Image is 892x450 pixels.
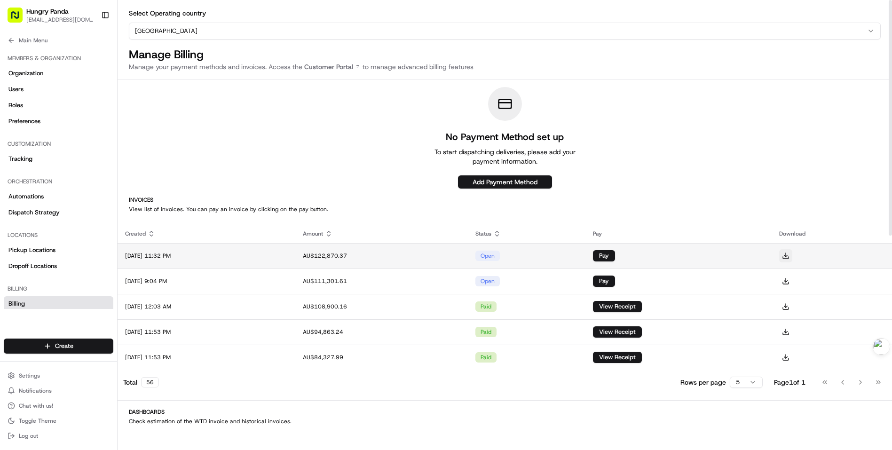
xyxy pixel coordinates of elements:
p: To start dispatching deliveries, please add your payment information. [430,147,580,166]
img: 1736555255976-a54dd68f-1ca7-489b-9aae-adbdc363a1c4 [9,90,26,107]
div: Created [125,230,288,237]
div: Past conversations [9,122,63,130]
span: Dropoff Locations [8,262,57,270]
button: Notifications [4,384,113,397]
span: • [31,171,34,179]
span: Settings [19,372,40,379]
span: Tracking [8,155,32,163]
div: paid [475,327,497,337]
div: Page 1 of 1 [774,378,805,387]
div: Orchestration [4,174,113,189]
span: Notifications [19,387,52,395]
div: Total [123,377,159,387]
td: [DATE] 11:32 PM [118,243,295,268]
a: Roles [4,98,113,113]
span: Main Menu [19,37,47,44]
p: Check estimation of the WTD invoice and historical invoices. [129,418,881,425]
a: Dispatch Strategy [4,205,113,220]
a: Billing [4,296,113,311]
a: Organization [4,66,113,81]
div: open [475,276,500,286]
span: Knowledge Base [19,210,72,220]
a: Users [4,82,113,97]
div: AU$94,863.24 [303,328,460,336]
button: Add Payment Method [458,175,552,189]
img: 1736555255976-a54dd68f-1ca7-489b-9aae-adbdc363a1c4 [19,146,26,154]
button: View Receipt [593,326,642,338]
span: Preferences [8,117,40,126]
span: Billing [8,300,25,308]
button: Toggle Theme [4,414,113,427]
div: Locations [4,228,113,243]
button: Pay [593,276,615,287]
button: Main Menu [4,34,113,47]
div: open [475,251,500,261]
a: Powered byPylon [66,233,114,240]
td: [DATE] 9:04 PM [118,268,295,294]
a: Automations [4,189,113,204]
span: Pylon [94,233,114,240]
h2: Dashboards [129,408,881,416]
div: AU$108,900.16 [303,303,460,310]
span: [PERSON_NAME] [29,146,76,153]
button: Create [4,339,113,354]
button: [EMAIL_ADDRESS][DOMAIN_NAME] [26,16,94,24]
button: Pay [593,250,615,261]
button: Log out [4,429,113,442]
button: See all [146,120,171,132]
a: Dropoff Locations [4,259,113,274]
label: Select Operating country [129,9,206,17]
p: View list of invoices. You can pay an invoice by clicking on the pay button. [129,205,881,213]
div: Download [779,230,884,237]
a: Preferences [4,114,113,129]
span: Automations [8,192,44,201]
div: We're available if you need us! [42,99,129,107]
span: Dispatch Strategy [8,208,60,217]
span: Hungry Panda [26,7,69,16]
h2: Invoices [129,196,881,204]
button: View Receipt [593,301,642,312]
span: API Documentation [89,210,151,220]
span: Log out [19,432,38,440]
span: Toggle Theme [19,417,56,425]
span: 8月15日 [36,171,58,179]
input: Clear [24,61,155,71]
h1: Manage Billing [129,47,881,62]
span: Chat with us! [19,402,53,410]
button: Hungry Panda[EMAIL_ADDRESS][DOMAIN_NAME] [4,4,97,26]
div: AU$111,301.61 [303,277,460,285]
div: Start new chat [42,90,154,99]
div: Customization [4,136,113,151]
a: Tracking [4,151,113,166]
a: Pickup Locations [4,243,113,258]
img: Nash [9,9,28,28]
span: Pickup Locations [8,246,55,254]
button: Start new chat [160,93,171,104]
td: [DATE] 12:03 AM [118,294,295,319]
a: Customer Portal [302,62,363,71]
p: Welcome 👋 [9,38,171,53]
div: 💻 [79,211,87,219]
div: Members & Organization [4,51,113,66]
div: paid [475,301,497,312]
div: paid [475,352,497,363]
div: Pay [593,230,764,237]
div: 📗 [9,211,17,219]
span: Users [8,85,24,94]
div: AU$84,327.99 [303,354,460,361]
span: • [78,146,81,153]
div: Billing [4,281,113,296]
img: Bea Lacdao [9,137,24,152]
span: Organization [8,69,43,78]
td: [DATE] 11:53 PM [118,319,295,345]
p: Manage your payment methods and invoices. Access the to manage advanced billing features [129,62,881,71]
button: Settings [4,369,113,382]
p: Rows per page [680,378,726,387]
div: 56 [141,377,159,387]
a: 📗Knowledge Base [6,206,76,223]
td: [DATE] 11:53 PM [118,345,295,370]
div: Status [475,230,578,237]
div: AU$122,870.37 [303,252,460,260]
img: 4281594248423_2fcf9dad9f2a874258b8_72.png [20,90,37,107]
